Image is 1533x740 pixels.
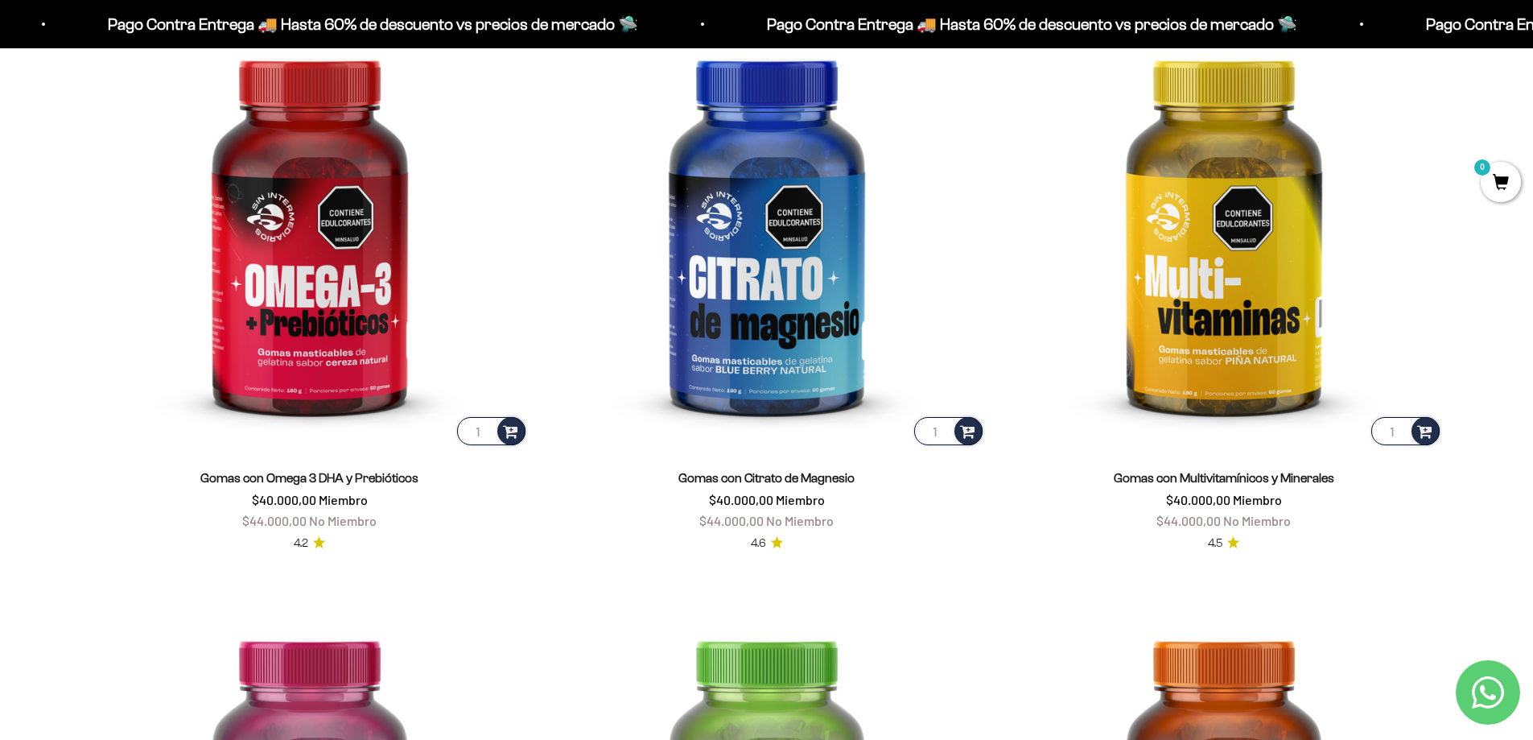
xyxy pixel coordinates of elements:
span: Miembro [776,492,825,507]
span: 4.5 [1208,535,1222,552]
span: 4.2 [294,535,308,552]
span: Miembro [1233,492,1282,507]
span: $40.000,00 [709,492,773,507]
a: 4.64.6 de 5.0 estrellas [751,535,783,552]
span: $44.000,00 [242,513,307,528]
span: $44.000,00 [699,513,764,528]
span: No Miembro [1223,513,1291,528]
a: 4.54.5 de 5.0 estrellas [1208,535,1239,552]
a: 0 [1481,175,1521,192]
a: 4.24.2 de 5.0 estrellas [294,535,325,552]
p: Pago Contra Entrega 🚚 Hasta 60% de descuento vs precios de mercado 🛸 [102,11,633,37]
mark: 0 [1473,158,1492,177]
span: No Miembro [766,513,834,528]
span: $40.000,00 [1166,492,1230,507]
span: Miembro [319,492,368,507]
a: Gomas con Omega 3 DHA y Prebióticos [200,471,418,485]
p: Pago Contra Entrega 🚚 Hasta 60% de descuento vs precios de mercado 🛸 [761,11,1292,37]
span: $44.000,00 [1156,513,1221,528]
span: 4.6 [751,535,766,552]
a: Gomas con Multivitamínicos y Minerales [1114,471,1334,485]
span: $40.000,00 [252,492,316,507]
span: No Miembro [309,513,377,528]
a: Gomas con Citrato de Magnesio [678,471,855,485]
